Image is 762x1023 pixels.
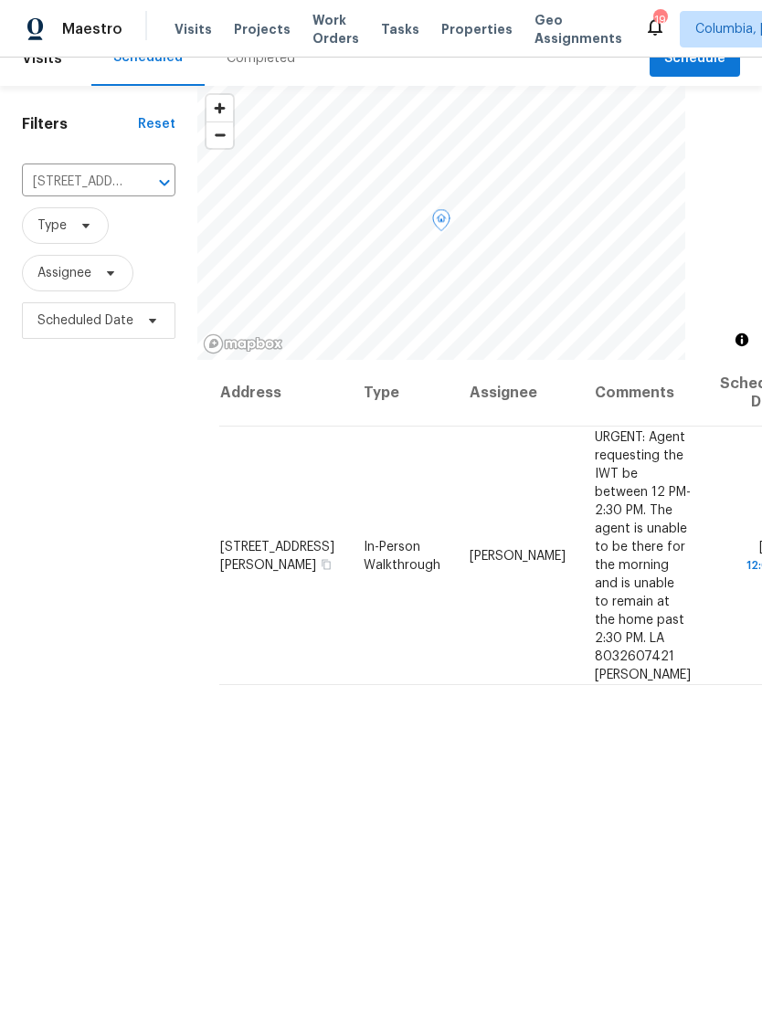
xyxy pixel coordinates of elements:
[197,86,685,360] canvas: Map
[152,170,177,195] button: Open
[664,47,725,70] span: Schedule
[580,360,705,427] th: Comments
[731,329,753,351] button: Toggle attribution
[441,20,513,38] span: Properties
[37,311,133,330] span: Scheduled Date
[175,20,212,38] span: Visits
[37,216,67,235] span: Type
[318,555,334,572] button: Copy Address
[220,540,334,571] span: [STREET_ADDRESS][PERSON_NAME]
[234,20,291,38] span: Projects
[227,49,295,68] div: Completed
[113,48,183,67] div: Scheduled
[364,540,440,571] span: In-Person Walkthrough
[206,95,233,121] button: Zoom in
[62,20,122,38] span: Maestro
[432,209,450,237] div: Map marker
[22,168,124,196] input: Search for an address...
[22,115,138,133] h1: Filters
[653,11,666,29] div: 19
[138,115,175,133] div: Reset
[650,40,740,78] button: Schedule
[206,122,233,148] span: Zoom out
[203,333,283,354] a: Mapbox homepage
[37,264,91,282] span: Assignee
[349,360,455,427] th: Type
[470,549,566,562] span: [PERSON_NAME]
[455,360,580,427] th: Assignee
[736,330,747,350] span: Toggle attribution
[22,38,62,79] span: Visits
[534,11,622,47] span: Geo Assignments
[206,121,233,148] button: Zoom out
[312,11,359,47] span: Work Orders
[595,430,691,680] span: URGENT: Agent requesting the IWT be between 12 PM-2:30 PM. The agent is unable to be there for th...
[381,23,419,36] span: Tasks
[219,360,349,427] th: Address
